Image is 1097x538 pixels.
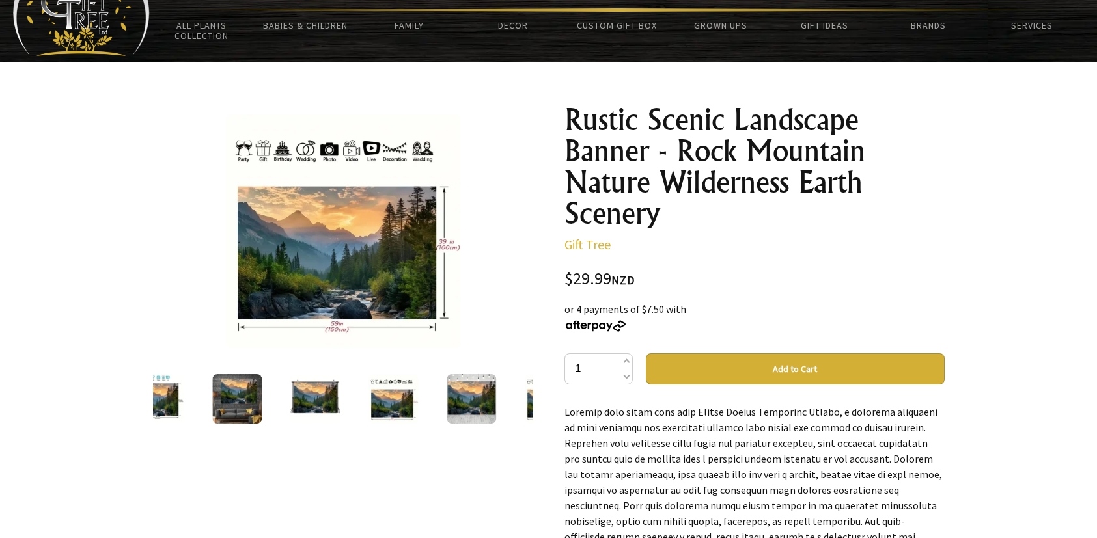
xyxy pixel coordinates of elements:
[150,12,253,49] a: All Plants Collection
[461,12,564,39] a: Decor
[226,114,460,348] img: Rustic Scenic Landscape Banner - Rock Mountain Nature Wilderness Earth Scenery
[611,273,635,288] span: NZD
[564,320,627,332] img: Afterpay
[876,12,980,39] a: Brands
[564,104,945,229] h1: Rustic Scenic Landscape Banner - Rock Mountain Nature Wilderness Earth Scenery
[134,374,184,424] img: Rustic Scenic Landscape Banner - Rock Mountain Nature Wilderness Earth Scenery
[368,374,418,424] img: Rustic Scenic Landscape Banner - Rock Mountain Nature Wilderness Earth Scenery
[564,236,611,252] a: Gift Tree
[565,12,669,39] a: Custom Gift Box
[646,353,945,384] button: Add to Cart
[669,12,772,39] a: Grown Ups
[253,12,357,39] a: Babies & Children
[290,374,340,424] img: Rustic Scenic Landscape Banner - Rock Mountain Nature Wilderness Earth Scenery
[212,374,262,424] img: Rustic Scenic Landscape Banner - Rock Mountain Nature Wilderness Earth Scenery
[564,301,945,332] div: or 4 payments of $7.50 with
[525,374,574,424] img: Rustic Scenic Landscape Banner - Rock Mountain Nature Wilderness Earth Scenery
[773,12,876,39] a: Gift Ideas
[447,374,496,424] img: Rustic Scenic Landscape Banner - Rock Mountain Nature Wilderness Earth Scenery
[357,12,461,39] a: Family
[980,12,1084,39] a: Services
[564,271,945,288] div: $29.99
